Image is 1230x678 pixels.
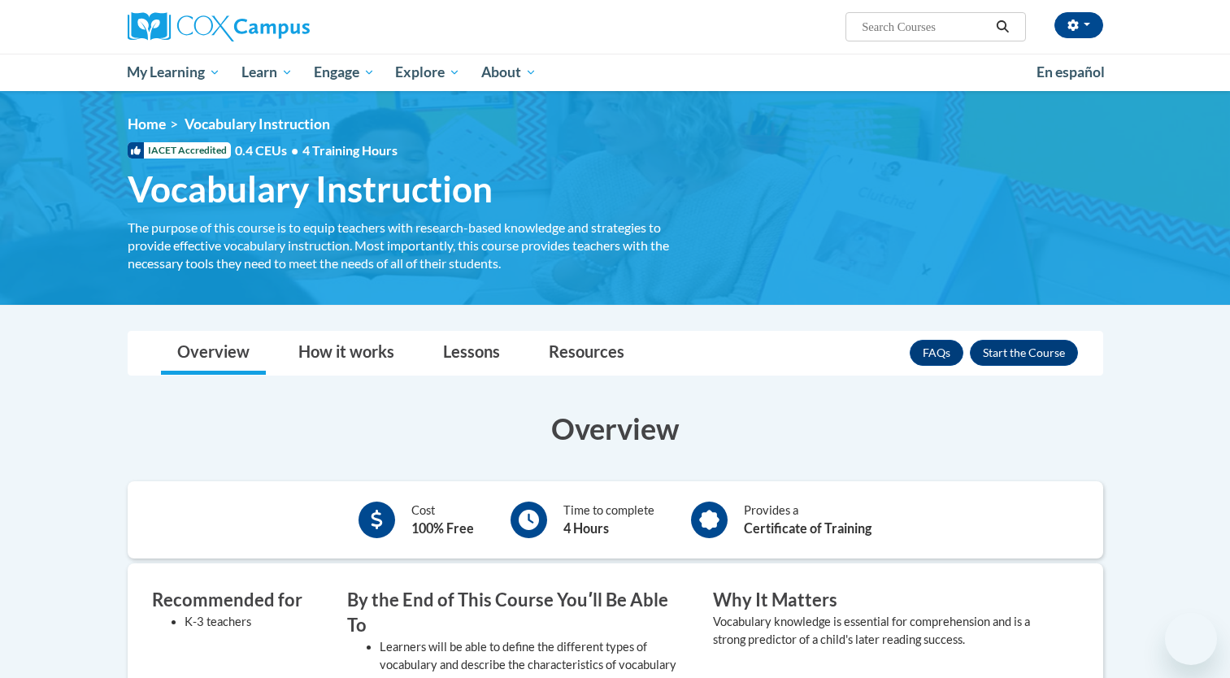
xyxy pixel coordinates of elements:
b: Certificate of Training [744,520,871,536]
h3: Overview [128,408,1103,449]
img: Cox Campus [128,12,310,41]
div: Provides a [744,502,871,538]
a: Learn [231,54,303,91]
span: Engage [314,63,375,82]
a: Home [128,115,166,133]
span: About [481,63,537,82]
span: • [291,142,298,158]
iframe: Button to launch messaging window [1165,613,1217,665]
div: Cost [411,502,474,538]
a: Resources [532,332,641,375]
a: Engage [303,54,385,91]
button: Search [990,17,1015,37]
li: K-3 teachers [185,613,323,631]
a: Lessons [427,332,516,375]
h3: Recommended for [152,588,323,613]
span: Learn [241,63,293,82]
span: Vocabulary Instruction [128,167,493,211]
a: Explore [385,54,471,91]
span: My Learning [127,63,220,82]
b: 4 Hours [563,520,609,536]
input: Search Courses [860,17,990,37]
h3: By the End of This Course Youʹll Be Able To [347,588,689,638]
a: About [471,54,547,91]
div: Main menu [103,54,1128,91]
span: 4 Training Hours [302,142,398,158]
span: 0.4 CEUs [235,141,398,159]
span: Vocabulary Instruction [185,115,330,133]
span: Explore [395,63,460,82]
span: IACET Accredited [128,142,231,159]
span: En español [1037,63,1105,80]
a: En español [1026,55,1115,89]
button: Enroll [970,340,1078,366]
a: Overview [161,332,266,375]
b: 100% Free [411,520,474,536]
h3: Why It Matters [713,588,1054,613]
value: Vocabulary knowledge is essential for comprehension and is a strong predictor of a child's later ... [713,615,1030,646]
button: Account Settings [1054,12,1103,38]
a: FAQs [910,340,963,366]
div: Time to complete [563,502,654,538]
a: My Learning [117,54,232,91]
div: The purpose of this course is to equip teachers with research-based knowledge and strategies to p... [128,219,689,272]
a: How it works [282,332,411,375]
a: Cox Campus [128,12,437,41]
